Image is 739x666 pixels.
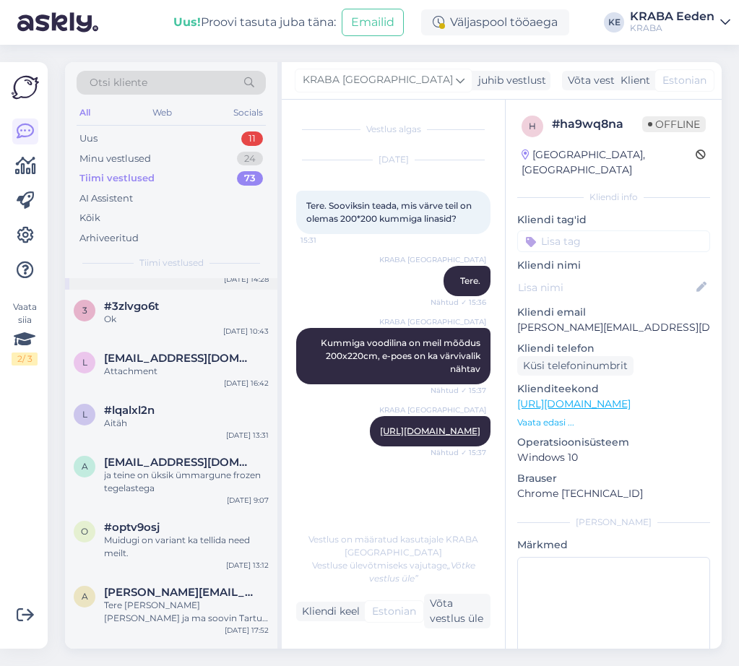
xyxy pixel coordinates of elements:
p: Kliendi email [517,305,710,320]
span: 3 [82,305,87,316]
div: Võta vestlus üle [562,71,653,90]
span: h [529,121,536,131]
span: #lqalxl2n [104,404,155,417]
div: Muidugi on variant ka tellida need meilt. [104,534,269,560]
div: Arhiveeritud [79,231,139,246]
span: allan.matt19@gmail.com [104,586,254,599]
div: ja teine on üksik ümmargune frozen tegelastega [104,469,269,495]
span: Estonian [372,604,416,619]
span: a [82,461,88,472]
span: annapkudrin@gmail.com [104,456,254,469]
div: 24 [237,152,263,166]
div: Väljaspool tööaega [421,9,569,35]
p: Brauser [517,471,710,486]
div: [DATE] [296,153,490,166]
p: Märkmed [517,537,710,553]
span: Nähtud ✓ 15:37 [431,447,486,458]
div: AI Assistent [79,191,133,206]
p: Kliendi telefon [517,341,710,356]
div: Minu vestlused [79,152,151,166]
span: Nähtud ✓ 15:37 [431,385,486,396]
p: Chrome [TECHNICAL_ID] [517,486,710,501]
div: [DATE] 17:52 [225,625,269,636]
b: Uus! [173,15,201,29]
span: 15:31 [301,235,355,246]
span: Otsi kliente [90,75,147,90]
span: Tere. [460,275,480,286]
div: Tiimi vestlused [79,171,155,186]
div: Tere [PERSON_NAME] [PERSON_NAME] ja ma soovin Tartu Sepa Turu kraba poodi öelda aitäh teile ja ma... [104,599,269,625]
div: Vestlus algas [296,123,490,136]
span: Tere. Sooviksin teada, mis värve teil on olemas 200*200 kummiga linasid? [306,200,474,224]
span: liinake125@gmail.com [104,352,254,365]
p: Operatsioonisüsteem [517,435,710,450]
input: Lisa tag [517,230,710,252]
div: 11 [241,131,263,146]
div: Küsi telefoninumbrit [517,356,634,376]
a: KRABA EedenKRABA [630,11,730,34]
div: Võta vestlus üle [424,594,490,628]
span: o [81,526,88,537]
div: Klient [615,73,650,88]
div: # ha9wq8na [552,116,642,133]
div: [DATE] 9:07 [227,495,269,506]
button: Emailid [342,9,404,36]
div: [DATE] 14:28 [224,274,269,285]
div: 73 [237,171,263,186]
span: l [82,357,87,368]
a: [URL][DOMAIN_NAME] [517,397,631,410]
div: 2 / 3 [12,353,38,366]
div: All [77,103,93,122]
div: Socials [230,103,266,122]
img: Askly Logo [12,74,39,101]
div: Vaata siia [12,300,38,366]
div: Kliendi info [517,191,710,204]
div: KE [604,12,624,33]
span: KRABA [GEOGRAPHIC_DATA] [379,405,486,415]
div: Ok [104,313,269,326]
span: KRABA [GEOGRAPHIC_DATA] [303,72,453,88]
div: Web [150,103,175,122]
span: #3zlvgo6t [104,300,159,313]
p: [PERSON_NAME][EMAIL_ADDRESS][DOMAIN_NAME] [517,320,710,335]
span: #optv9osj [104,521,160,534]
div: Uus [79,131,98,146]
div: Kliendi keel [296,604,360,619]
span: Offline [642,116,706,132]
div: [DATE] 16:42 [224,378,269,389]
div: [PERSON_NAME] [517,516,710,529]
span: Vestlus on määratud kasutajale KRABA [GEOGRAPHIC_DATA] [308,534,478,558]
p: Klienditeekond [517,381,710,397]
span: KRABA [GEOGRAPHIC_DATA] [379,254,486,265]
span: Nähtud ✓ 15:36 [431,297,486,308]
div: Proovi tasuta juba täna: [173,14,336,31]
div: Attachment [104,365,269,378]
div: [GEOGRAPHIC_DATA], [GEOGRAPHIC_DATA] [522,147,696,178]
div: [DATE] 13:12 [226,560,269,571]
span: Vestluse ülevõtmiseks vajutage [312,560,475,584]
span: KRABA [GEOGRAPHIC_DATA] [379,316,486,327]
span: Estonian [662,73,706,88]
p: Kliendi nimi [517,258,710,273]
input: Lisa nimi [518,280,693,295]
span: l [82,409,87,420]
div: juhib vestlust [472,73,546,88]
div: [DATE] 13:31 [226,430,269,441]
span: a [82,591,88,602]
p: Windows 10 [517,450,710,465]
div: KRABA Eeden [630,11,714,22]
p: Kliendi tag'id [517,212,710,228]
div: [DATE] 10:43 [223,326,269,337]
div: Kõik [79,211,100,225]
div: KRABA [630,22,714,34]
div: Aitäh [104,417,269,430]
p: Vaata edasi ... [517,416,710,429]
a: [URL][DOMAIN_NAME] [380,425,480,436]
span: Kummiga voodilina on meil mõõdus 200x220cm, e-poes on ka värvivalik nähtav [321,337,483,374]
span: Tiimi vestlused [139,256,204,269]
